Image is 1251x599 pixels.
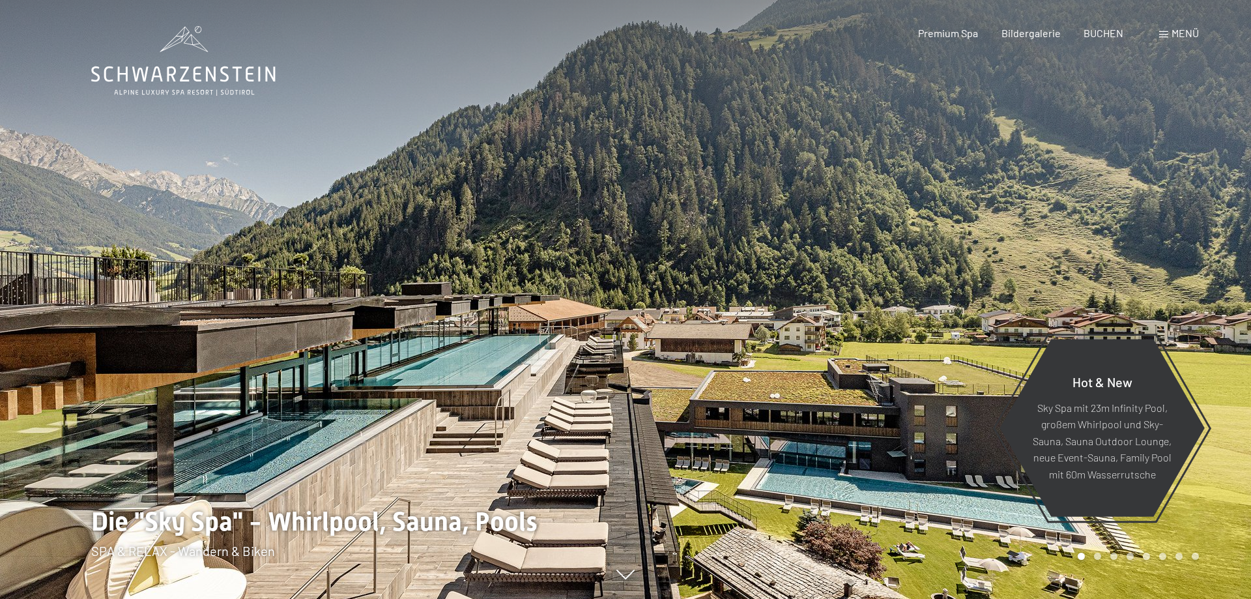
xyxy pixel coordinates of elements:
a: Hot & New Sky Spa mit 23m Infinity Pool, großem Whirlpool und Sky-Sauna, Sauna Outdoor Lounge, ne... [999,338,1205,518]
a: BUCHEN [1084,27,1123,39]
div: Carousel Page 3 [1110,553,1117,560]
span: Menü [1172,27,1199,39]
div: Carousel Pagination [1073,553,1199,560]
div: Carousel Page 4 [1127,553,1134,560]
span: Hot & New [1072,373,1132,389]
a: Premium Spa [918,27,978,39]
a: Bildergalerie [1001,27,1061,39]
div: Carousel Page 6 [1159,553,1166,560]
div: Carousel Page 5 [1143,553,1150,560]
div: Carousel Page 8 [1192,553,1199,560]
div: Carousel Page 7 [1175,553,1183,560]
p: Sky Spa mit 23m Infinity Pool, großem Whirlpool und Sky-Sauna, Sauna Outdoor Lounge, neue Event-S... [1031,399,1173,482]
div: Carousel Page 2 [1094,553,1101,560]
div: Carousel Page 1 (Current Slide) [1078,553,1085,560]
